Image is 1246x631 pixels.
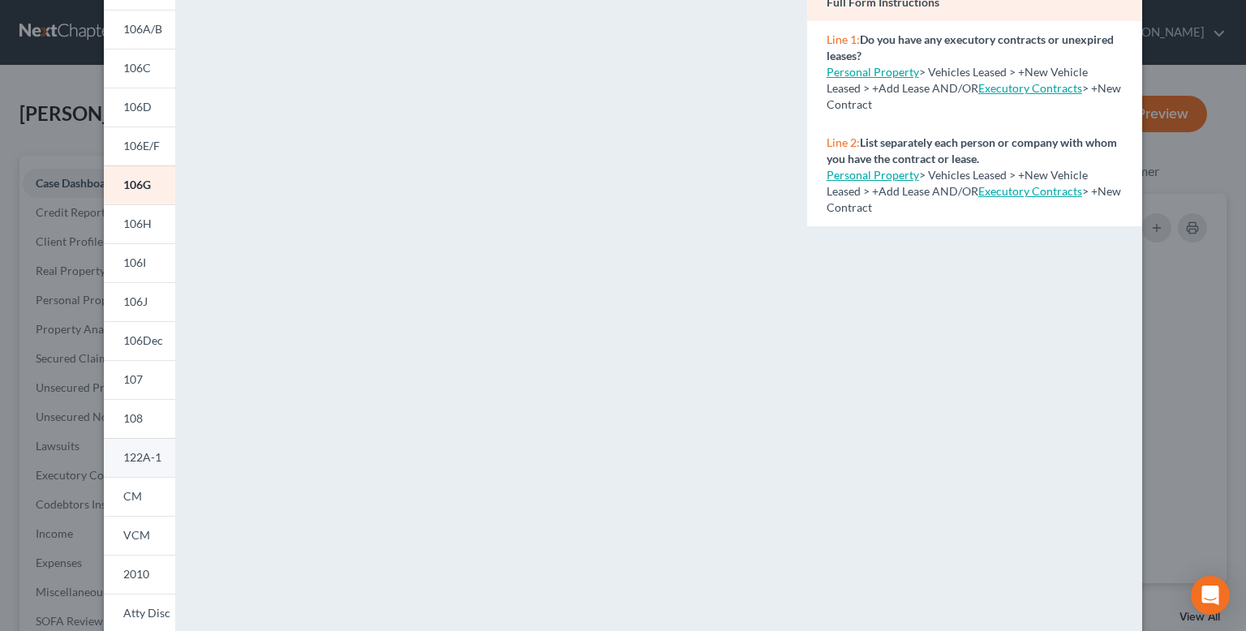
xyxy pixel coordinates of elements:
a: 107 [104,360,175,399]
span: 106A/B [123,22,162,36]
span: > +New Contract [827,184,1121,214]
span: 107 [123,372,143,386]
strong: Do you have any executory contracts or unexpired leases? [827,32,1114,62]
span: 106D [123,100,152,114]
a: Personal Property [827,168,919,182]
span: VCM [123,528,150,542]
span: 2010 [123,567,149,581]
span: 122A-1 [123,450,161,464]
a: 106J [104,282,175,321]
span: Line 1: [827,32,860,46]
a: 106I [104,243,175,282]
span: 106C [123,61,151,75]
span: 106I [123,255,146,269]
a: 106A/B [104,10,175,49]
a: 106G [104,165,175,204]
a: Executory Contracts [978,184,1082,198]
a: 106H [104,204,175,243]
strong: List separately each person or company with whom you have the contract or lease. [827,135,1117,165]
span: 106J [123,294,148,308]
span: Line 2: [827,135,860,149]
span: 106H [123,217,152,230]
div: Open Intercom Messenger [1191,576,1230,615]
span: 106Dec [123,333,163,347]
a: 108 [104,399,175,438]
span: CM [123,489,142,503]
span: > Vehicles Leased > +New Vehicle Leased > +Add Lease AND/OR [827,168,1088,198]
a: Executory Contracts [978,81,1082,95]
a: 2010 [104,555,175,594]
span: 106G [123,178,151,191]
span: 108 [123,411,143,425]
span: > Vehicles Leased > +New Vehicle Leased > +Add Lease AND/OR [827,65,1088,95]
a: CM [104,477,175,516]
a: 106D [104,88,175,127]
span: 106E/F [123,139,160,152]
a: 106C [104,49,175,88]
a: 106Dec [104,321,175,360]
a: VCM [104,516,175,555]
a: Personal Property [827,65,919,79]
a: 106E/F [104,127,175,165]
span: Atty Disc [123,606,170,620]
a: 122A-1 [104,438,175,477]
